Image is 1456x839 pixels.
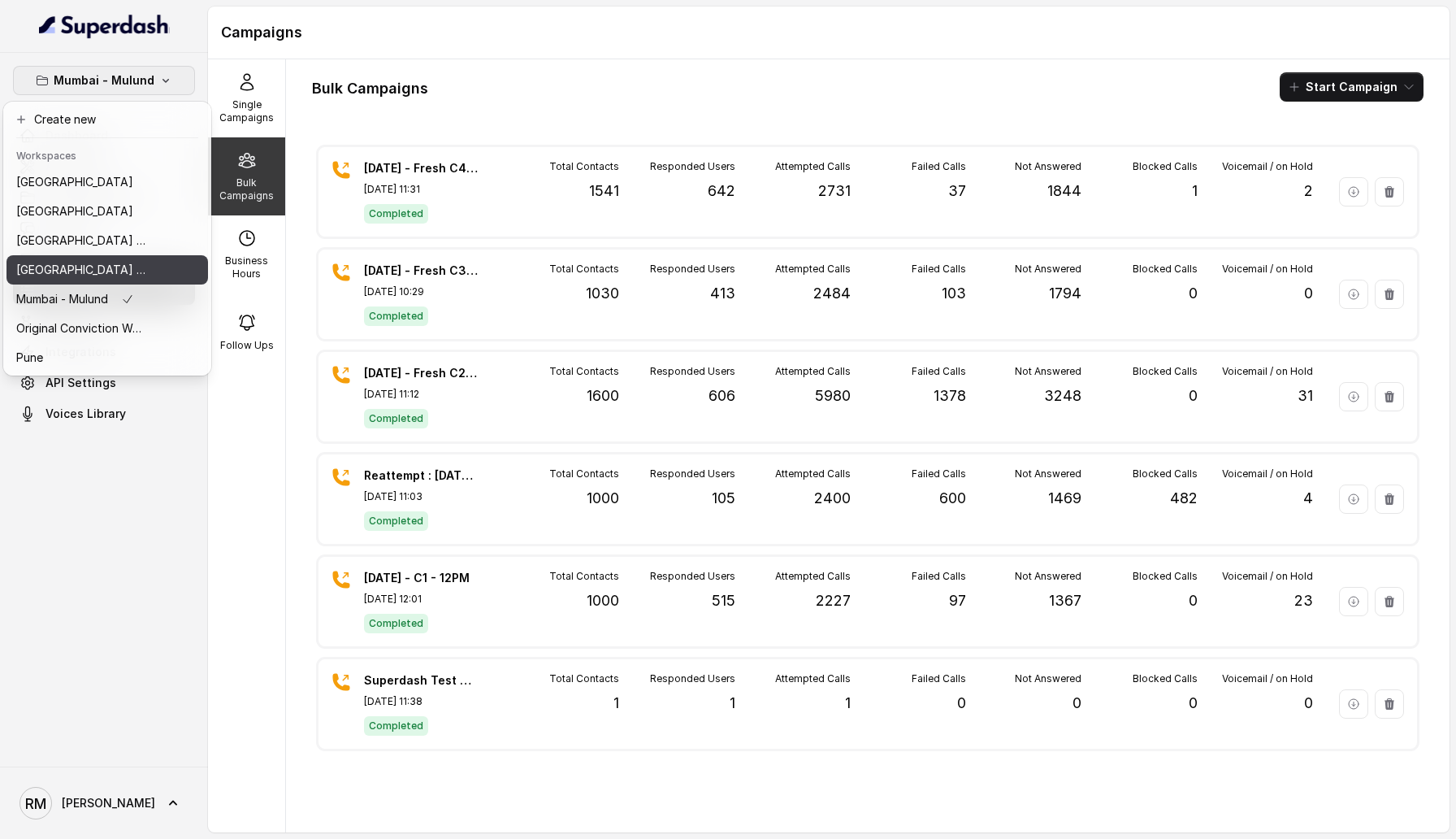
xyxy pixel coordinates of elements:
[16,319,146,338] p: Original Conviction Workspace
[16,348,43,367] p: Pune
[54,71,154,90] p: Mumbai - Mulund
[13,66,195,95] button: Mumbai - Mulund
[16,202,133,221] p: [GEOGRAPHIC_DATA]
[6,105,208,134] button: Create new
[16,172,133,192] p: [GEOGRAPHIC_DATA]
[6,141,208,167] header: Workspaces
[16,231,146,250] p: ⁠⁠[GEOGRAPHIC_DATA] - Ijmima - [GEOGRAPHIC_DATA]
[16,260,146,280] p: [GEOGRAPHIC_DATA] - [GEOGRAPHIC_DATA] - [GEOGRAPHIC_DATA]
[16,289,108,309] p: Mumbai - Mulund
[3,102,211,376] div: Mumbai - Mulund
